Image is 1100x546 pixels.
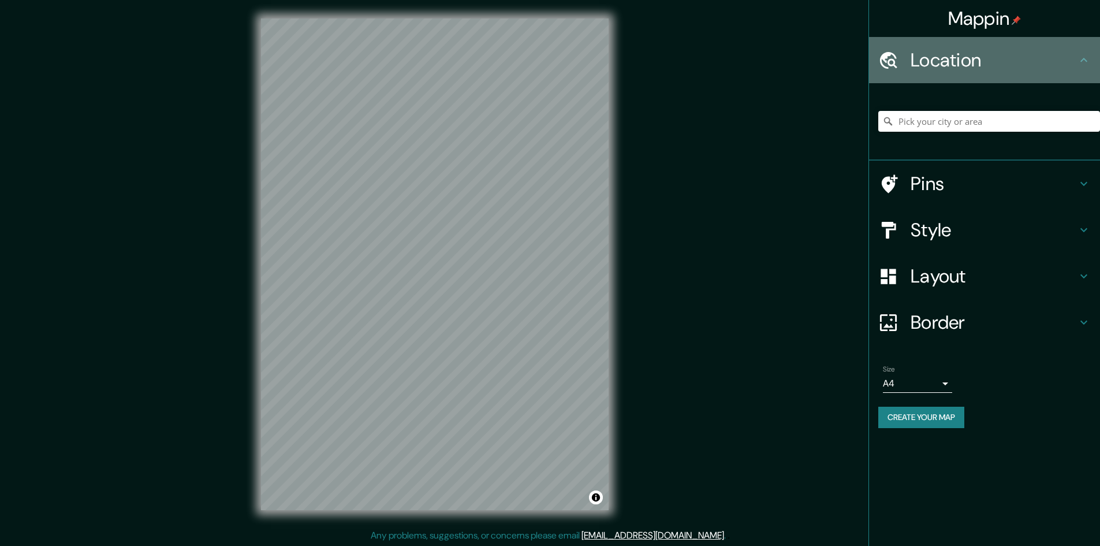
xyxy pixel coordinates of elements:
[371,529,726,543] p: Any problems, suggestions, or concerns please email .
[581,529,724,541] a: [EMAIL_ADDRESS][DOMAIN_NAME]
[883,365,895,374] label: Size
[589,491,603,504] button: Toggle attribution
[869,299,1100,346] div: Border
[878,407,964,428] button: Create your map
[1012,16,1021,25] img: pin-icon.png
[911,311,1077,334] h4: Border
[911,265,1077,288] h4: Layout
[911,218,1077,242] h4: Style
[911,49,1077,72] h4: Location
[948,7,1021,30] h4: Mappin
[869,253,1100,299] div: Layout
[911,172,1077,195] h4: Pins
[883,374,952,393] div: A4
[728,529,730,543] div: .
[869,207,1100,253] div: Style
[869,161,1100,207] div: Pins
[869,37,1100,83] div: Location
[878,111,1100,132] input: Pick your city or area
[726,529,728,543] div: .
[261,18,609,510] canvas: Map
